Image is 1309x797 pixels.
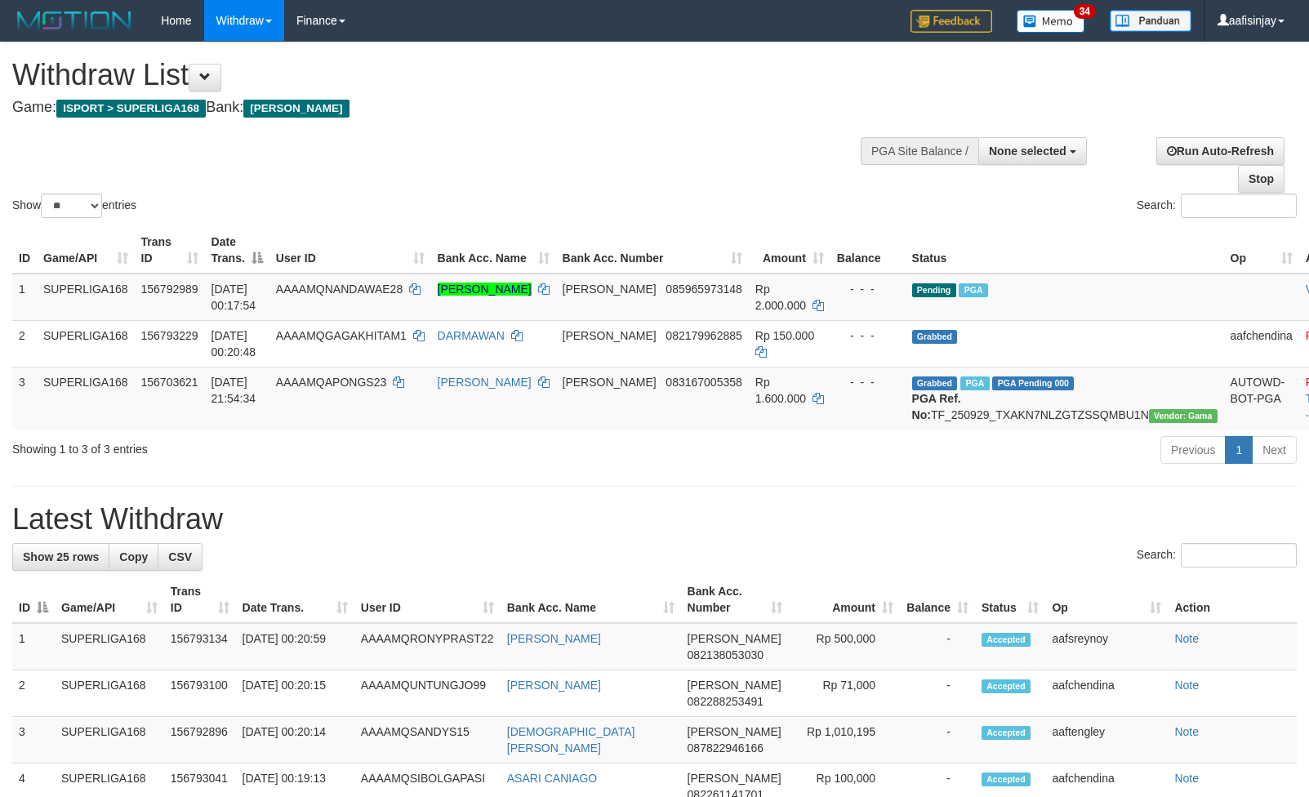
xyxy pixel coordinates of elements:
[236,623,354,670] td: [DATE] 00:20:59
[507,725,635,755] a: [DEMOGRAPHIC_DATA][PERSON_NAME]
[989,145,1066,158] span: None selected
[1238,165,1285,193] a: Stop
[55,577,164,623] th: Game/API: activate to sort column ascending
[1160,436,1226,464] a: Previous
[1174,772,1199,785] a: Note
[354,577,501,623] th: User ID: activate to sort column ascending
[141,376,198,389] span: 156703621
[507,772,597,785] a: ASARI CANIAGO
[141,283,198,296] span: 156792989
[912,376,958,390] span: Grabbed
[12,320,37,367] td: 2
[688,725,781,738] span: [PERSON_NAME]
[205,227,269,274] th: Date Trans.: activate to sort column descending
[438,283,532,296] a: [PERSON_NAME]
[37,274,135,321] td: SUPERLIGA168
[1225,436,1253,464] a: 1
[1174,679,1199,692] a: Note
[276,329,407,342] span: AAAAMQGAGAKHITAM1
[666,329,741,342] span: Copy 082179962885 to clipboard
[830,227,906,274] th: Balance
[1174,632,1199,645] a: Note
[837,327,899,344] div: - - -
[900,717,975,764] td: -
[41,194,102,218] select: Showentries
[982,773,1031,786] span: Accepted
[912,283,956,297] span: Pending
[688,679,781,692] span: [PERSON_NAME]
[109,543,158,571] a: Copy
[55,623,164,670] td: SUPERLIGA168
[55,670,164,717] td: SUPERLIGA168
[960,376,989,390] span: Marked by aafchhiseyha
[55,717,164,764] td: SUPERLIGA168
[837,281,899,297] div: - - -
[1137,194,1297,218] label: Search:
[12,434,533,457] div: Showing 1 to 3 of 3 entries
[164,577,236,623] th: Trans ID: activate to sort column ascending
[688,695,764,708] span: Copy 082288253491 to clipboard
[1156,137,1285,165] a: Run Auto-Refresh
[1045,670,1168,717] td: aafchendina
[982,633,1031,647] span: Accepted
[789,623,900,670] td: Rp 500,000
[755,283,806,312] span: Rp 2.000.000
[982,726,1031,740] span: Accepted
[906,367,1224,430] td: TF_250929_TXAKN7NLZGTZSSQMBU1N
[1110,10,1191,32] img: panduan.png
[959,283,987,297] span: Marked by aafandaneth
[900,670,975,717] td: -
[1074,4,1096,19] span: 34
[992,376,1074,390] span: PGA Pending
[861,137,978,165] div: PGA Site Balance /
[1045,623,1168,670] td: aafsreynoy
[135,227,205,274] th: Trans ID: activate to sort column ascending
[501,577,681,623] th: Bank Acc. Name: activate to sort column ascending
[900,623,975,670] td: -
[164,670,236,717] td: 156793100
[23,550,99,563] span: Show 25 rows
[236,577,354,623] th: Date Trans.: activate to sort column ascending
[354,623,501,670] td: AAAAMQRONYPRAST22
[37,320,135,367] td: SUPERLIGA168
[912,330,958,344] span: Grabbed
[755,329,814,342] span: Rp 150.000
[688,741,764,755] span: Copy 087822946166 to clipboard
[12,59,857,91] h1: Withdraw List
[37,227,135,274] th: Game/API: activate to sort column ascending
[243,100,349,118] span: [PERSON_NAME]
[1045,577,1168,623] th: Op: activate to sort column ascending
[563,376,657,389] span: [PERSON_NAME]
[269,227,431,274] th: User ID: activate to sort column ascending
[755,376,806,405] span: Rp 1.600.000
[1181,543,1297,568] input: Search:
[236,717,354,764] td: [DATE] 00:20:14
[1224,320,1299,367] td: aafchendina
[912,392,961,421] b: PGA Ref. No:
[12,194,136,218] label: Show entries
[911,10,992,33] img: Feedback.jpg
[1252,436,1297,464] a: Next
[12,670,55,717] td: 2
[12,577,55,623] th: ID: activate to sort column descending
[975,577,1046,623] th: Status: activate to sort column ascending
[789,717,900,764] td: Rp 1,010,195
[666,376,741,389] span: Copy 083167005358 to clipboard
[563,329,657,342] span: [PERSON_NAME]
[12,623,55,670] td: 1
[507,632,601,645] a: [PERSON_NAME]
[276,376,386,389] span: AAAAMQAPONGS23
[507,679,601,692] a: [PERSON_NAME]
[688,648,764,661] span: Copy 082138053030 to clipboard
[211,329,256,358] span: [DATE] 00:20:48
[12,274,37,321] td: 1
[37,367,135,430] td: SUPERLIGA168
[1149,409,1218,423] span: Vendor URL: https://trx31.1velocity.biz
[12,227,37,274] th: ID
[789,670,900,717] td: Rp 71,000
[982,679,1031,693] span: Accepted
[1181,194,1297,218] input: Search:
[1224,367,1299,430] td: AUTOWD-BOT-PGA
[12,503,1297,536] h1: Latest Withdraw
[438,329,505,342] a: DARMAWAN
